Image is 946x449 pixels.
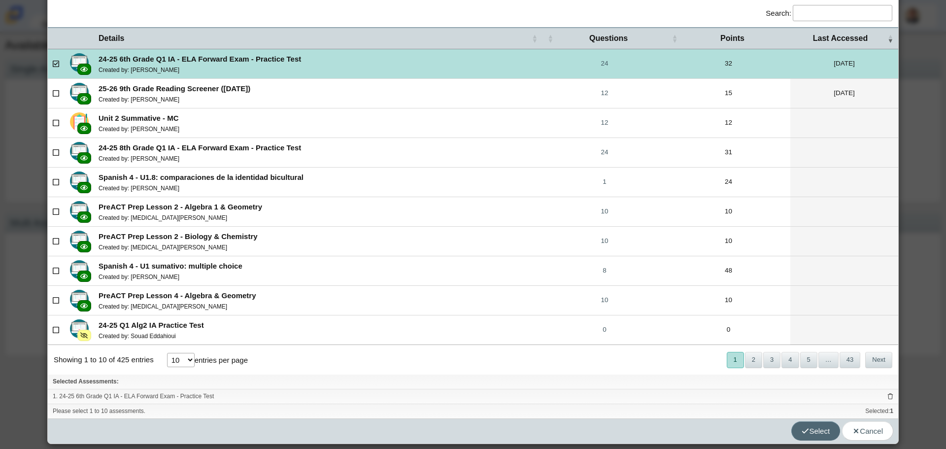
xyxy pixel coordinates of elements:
[99,96,179,103] small: Created by: [PERSON_NAME]
[791,421,840,441] button: Select
[53,407,865,415] span: Please select 1 to 10 assessments.
[99,333,176,340] small: Created by: Souad Eddahioui
[99,185,179,192] small: Created by: [PERSON_NAME]
[667,138,790,168] td: 31
[865,352,892,368] button: Next
[542,286,667,315] a: 10
[834,89,855,97] time: Aug 28, 2025 at 11:11 AM
[70,290,89,309] img: type-advanced.svg
[532,34,538,43] span: Details : Activate to sort
[70,260,89,279] img: type-advanced.svg
[70,83,89,102] img: type-advanced.svg
[542,108,667,138] a: 12
[834,60,855,67] time: Sep 15, 2025 at 3:52 PM
[99,303,227,310] small: Created by: [MEDICAL_DATA][PERSON_NAME]
[70,172,89,190] img: type-advanced.svg
[99,114,179,122] b: Unit 2 Summative - MC
[99,244,227,251] small: Created by: [MEDICAL_DATA][PERSON_NAME]
[53,378,119,385] b: Selected Assessments:
[99,126,179,133] small: Created by: [PERSON_NAME]
[70,231,89,249] img: type-advanced.svg
[542,79,667,108] a: 12
[667,168,790,197] td: 24
[99,274,179,280] small: Created by: [PERSON_NAME]
[53,392,887,401] span: 1. 24-25 6th Grade Q1 IA - ELA Forward Exam - Practice Test
[99,203,262,211] b: PreACT Prep Lesson 2 - Algebra 1 & Geometry
[667,227,790,256] td: 10
[667,197,790,227] td: 10
[99,155,179,162] small: Created by: [PERSON_NAME]
[542,315,667,345] a: 0
[842,421,893,441] button: Cancel
[745,352,762,368] button: 2
[667,286,790,315] td: 10
[890,408,893,414] b: 1
[763,352,780,368] button: 3
[99,143,301,152] b: 24-25 8th Grade Q1 IA - ELA Forward Exam - Practice Test
[667,49,790,79] td: 32
[679,33,785,44] span: Points
[795,33,885,44] span: Last Accessed
[672,34,677,43] span: Points : Activate to sort
[727,352,744,368] button: 1
[70,142,89,161] img: type-advanced.svg
[840,352,860,368] button: 43
[781,352,799,368] button: 4
[99,214,227,221] small: Created by: [MEDICAL_DATA][PERSON_NAME]
[547,34,553,43] span: Questions : Activate to sort
[99,33,530,44] span: Details
[802,427,830,435] span: Select
[555,33,662,44] span: Questions
[99,262,242,270] b: Spanish 4 - U1 sumativo: multiple choice
[195,356,248,364] label: entries per page
[542,138,667,167] a: 24
[667,108,790,138] td: 12
[852,427,883,435] span: Cancel
[99,55,301,63] b: 24-25 6th Grade Q1 IA - ELA Forward Exam - Practice Test
[818,352,839,368] span: …
[48,345,154,375] div: Showing 1 to 10 of 425 entries
[766,9,791,17] label: Search:
[99,173,304,181] b: Spanish 4 - U1.8: comparaciones de la identidad bicultural
[70,201,89,220] img: type-advanced.svg
[99,321,204,329] b: 24-25 Q1 Alg2 IA Practice Test
[726,352,892,368] nav: pagination
[542,197,667,226] a: 10
[542,227,667,256] a: 10
[99,67,179,73] small: Created by: [PERSON_NAME]
[70,112,89,131] img: type-scannable.svg
[887,34,893,43] span: Last Accessed : Activate to remove sorting
[542,168,667,197] a: 1
[800,352,817,368] button: 5
[99,291,256,300] b: PreACT Prep Lesson 4 - Algebra & Geometry
[667,315,790,345] td: 0
[667,79,790,108] td: 15
[542,49,667,78] a: 24
[542,256,667,285] a: 8
[70,319,89,338] img: type-advanced.svg
[99,84,250,93] b: 25-26 9th Grade Reading Screener ([DATE])
[70,53,89,72] img: type-advanced.svg
[99,232,258,241] b: PreACT Prep Lesson 2 - Biology & Chemistry
[667,256,790,286] td: 48
[865,407,893,415] span: Selected:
